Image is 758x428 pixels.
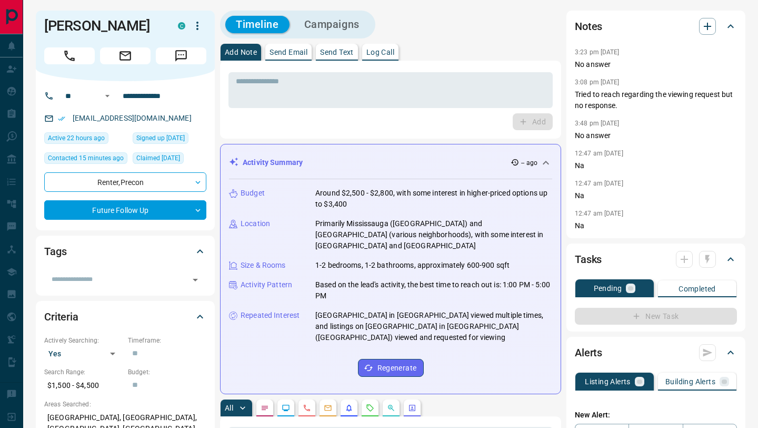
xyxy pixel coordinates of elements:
[345,404,353,412] svg: Listing Alerts
[679,285,716,293] p: Completed
[44,239,206,264] div: Tags
[320,48,354,56] p: Send Text
[44,336,123,345] p: Actively Searching:
[243,157,303,168] p: Activity Summary
[282,404,290,412] svg: Lead Browsing Activity
[315,188,552,210] p: Around $2,500 - $2,800, with some interest in higher-priced options up to $3,400
[358,359,424,377] button: Regenerate
[665,378,715,385] p: Building Alerts
[241,310,300,321] p: Repeated Interest
[575,160,737,171] p: Na
[225,16,290,33] button: Timeline
[366,404,374,412] svg: Requests
[315,279,552,301] p: Based on the lead's activity, the best time to reach out is: 1:00 PM - 5:00 PM
[408,404,416,412] svg: Agent Actions
[594,285,622,292] p: Pending
[294,16,370,33] button: Campaigns
[48,153,124,163] span: Contacted 15 minutes ago
[44,367,123,377] p: Search Range:
[575,220,737,231] p: Na
[315,310,552,343] p: [GEOGRAPHIC_DATA] in [GEOGRAPHIC_DATA] viewed multiple times, and listings on [GEOGRAPHIC_DATA] i...
[44,132,127,147] div: Mon Sep 15 2025
[44,172,206,192] div: Renter , Precon
[387,404,395,412] svg: Opportunities
[575,150,623,157] p: 12:47 am [DATE]
[156,47,206,64] span: Message
[575,251,602,268] h2: Tasks
[575,190,737,201] p: Na
[270,48,307,56] p: Send Email
[44,243,66,260] h2: Tags
[44,377,123,394] p: $1,500 - $4,500
[44,345,123,362] div: Yes
[241,260,286,271] p: Size & Rooms
[575,247,737,272] div: Tasks
[44,152,127,167] div: Tue Sep 16 2025
[241,188,265,199] p: Budget
[575,410,737,421] p: New Alert:
[315,218,552,251] p: Primarily Mississauga ([GEOGRAPHIC_DATA]) and [GEOGRAPHIC_DATA] (various neighborhoods), with som...
[44,47,95,64] span: Call
[575,210,623,217] p: 12:47 am [DATE]
[48,133,105,143] span: Active 22 hours ago
[225,48,257,56] p: Add Note
[128,367,206,377] p: Budget:
[575,344,602,361] h2: Alerts
[241,279,292,290] p: Activity Pattern
[188,273,203,287] button: Open
[261,404,269,412] svg: Notes
[44,308,78,325] h2: Criteria
[324,404,332,412] svg: Emails
[73,114,192,122] a: [EMAIL_ADDRESS][DOMAIN_NAME]
[178,22,185,30] div: condos.ca
[575,120,620,127] p: 3:48 pm [DATE]
[44,17,162,34] h1: [PERSON_NAME]
[100,47,151,64] span: Email
[133,152,206,167] div: Fri Dec 27 2024
[44,400,206,409] p: Areas Searched:
[575,14,737,39] div: Notes
[575,89,737,111] p: Tried to reach regarding the viewing request but no response.
[575,340,737,365] div: Alerts
[128,336,206,345] p: Timeframe:
[241,218,270,229] p: Location
[303,404,311,412] svg: Calls
[575,79,620,86] p: 3:08 pm [DATE]
[315,260,510,271] p: 1-2 bedrooms, 1-2 bathrooms, approximately 600-900 sqft
[366,48,394,56] p: Log Call
[133,132,206,147] div: Mon Dec 23 2024
[225,404,233,412] p: All
[58,115,65,122] svg: Email Verified
[44,200,206,220] div: Future Follow Up
[136,133,185,143] span: Signed up [DATE]
[575,180,623,187] p: 12:47 am [DATE]
[585,378,631,385] p: Listing Alerts
[101,90,114,102] button: Open
[521,158,537,168] p: -- ago
[44,304,206,329] div: Criteria
[575,48,620,56] p: 3:23 pm [DATE]
[575,130,737,141] p: No answer
[229,153,552,172] div: Activity Summary-- ago
[136,153,180,163] span: Claimed [DATE]
[575,59,737,70] p: No answer
[575,18,602,35] h2: Notes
